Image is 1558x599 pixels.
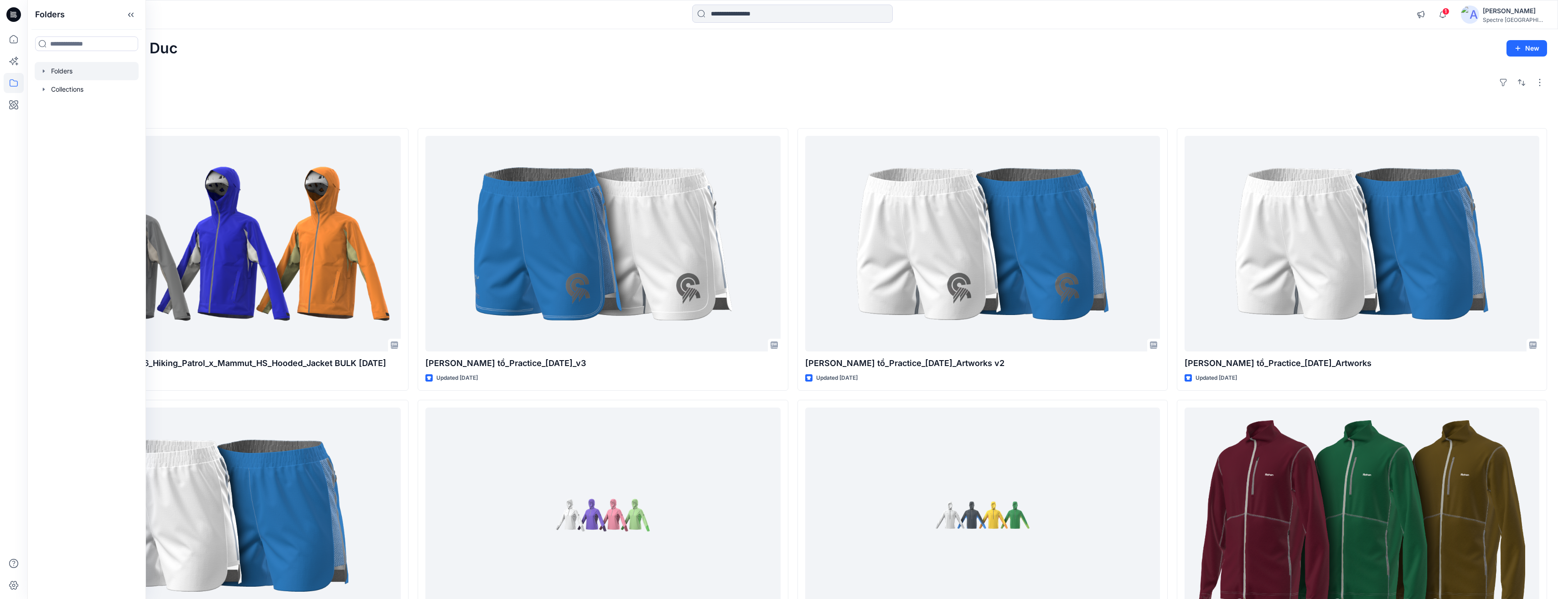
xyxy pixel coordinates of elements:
p: Updated [DATE] [816,373,858,383]
a: Quang Doan-MAS26_Hiking_Patrol_x_Mammut_HS_Hooded_Jacket BULK 18.9.25 [46,136,401,352]
p: Updated [DATE] [436,373,478,383]
span: 1 [1442,8,1449,15]
h4: Styles [38,108,1547,119]
p: [PERSON_NAME] tồ_Practice_[DATE]_Artworks v2 [805,357,1160,370]
div: [PERSON_NAME] [1483,5,1547,16]
a: Quang tồ_Practice_4Sep2025_v3 [425,136,780,352]
p: [PERSON_NAME] tồ_Practice_[DATE]_v3 [425,357,780,370]
p: [PERSON_NAME]-MAS26_Hiking_Patrol_x_Mammut_HS_Hooded_Jacket BULK [DATE] [46,357,401,370]
div: Spectre [GEOGRAPHIC_DATA] [1483,16,1547,23]
button: New [1506,40,1547,57]
a: Quang tồ_Practice_4Sep2025_Artworks v2 [805,136,1160,352]
p: Updated [DATE] [1196,373,1237,383]
p: [PERSON_NAME] tồ_Practice_[DATE]_Artworks [1185,357,1539,370]
img: avatar [1461,5,1479,24]
a: Quang tồ_Practice_4Sep2025_Artworks [1185,136,1539,352]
